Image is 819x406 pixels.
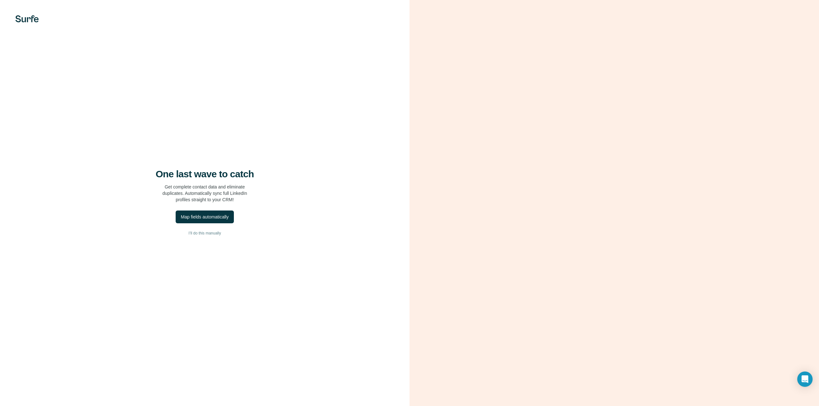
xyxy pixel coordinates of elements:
[156,168,254,180] h4: One last wave to catch
[15,15,39,22] img: Surfe's logo
[163,184,247,203] p: Get complete contact data and eliminate duplicates. Automatically sync full LinkedIn profiles str...
[181,214,228,220] div: Map fields automatically
[176,211,234,223] button: Map fields automatically
[797,372,813,387] div: Open Intercom Messenger
[13,228,397,238] button: I’ll do this manually
[188,230,221,236] span: I’ll do this manually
